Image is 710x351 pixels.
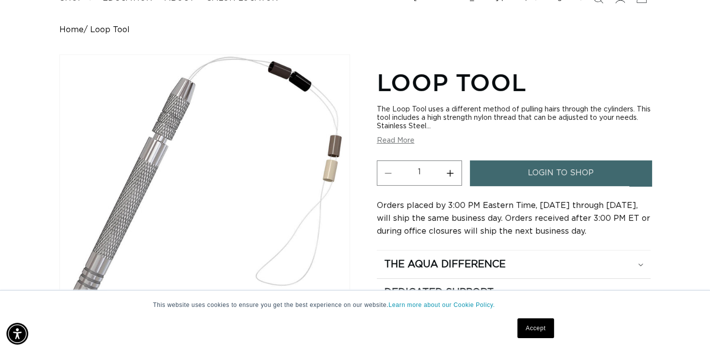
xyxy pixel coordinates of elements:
span: login to shop [528,160,594,186]
nav: breadcrumbs [59,25,651,35]
h2: The Aqua Difference [384,258,506,271]
h1: Loop Tool [377,67,651,98]
div: The Loop Tool uses a different method of pulling hairs through the cylinders. This tool includes ... [377,105,651,131]
p: This website uses cookies to ensure you get the best experience on our website. [153,301,557,309]
span: Orders placed by 3:00 PM Eastern Time, [DATE] through [DATE], will ship the same business day. Or... [377,201,650,235]
h2: Dedicated Support [384,286,494,299]
span: Loop Tool [90,25,130,35]
button: Read More [377,137,414,145]
summary: Dedicated Support [377,279,651,306]
a: Accept [517,318,554,338]
div: Accessibility Menu [6,323,28,345]
summary: The Aqua Difference [377,251,651,278]
a: login to shop [470,160,652,186]
a: Home [59,25,84,35]
a: Learn more about our Cookie Policy. [389,301,495,308]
